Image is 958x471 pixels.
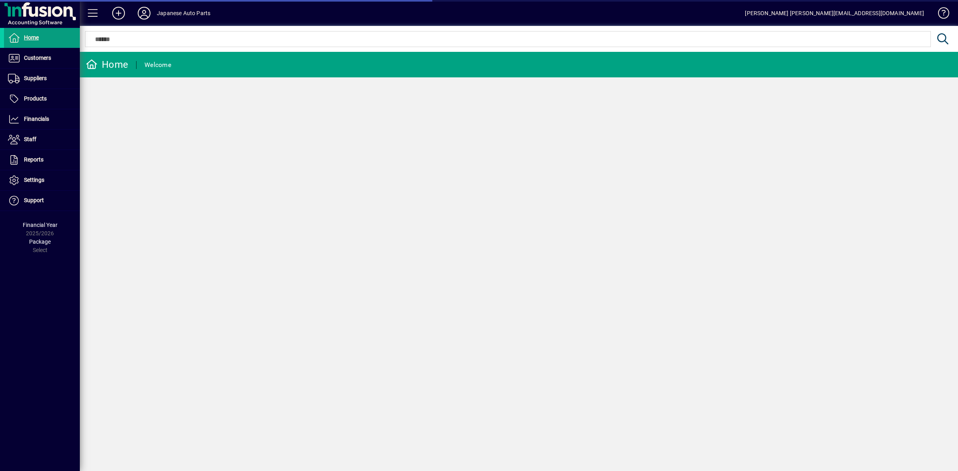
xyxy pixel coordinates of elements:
[4,130,80,150] a: Staff
[24,95,47,102] span: Products
[157,7,210,20] div: Japanese Auto Parts
[4,109,80,129] a: Financials
[24,156,44,163] span: Reports
[4,69,80,89] a: Suppliers
[24,34,39,41] span: Home
[4,170,80,190] a: Settings
[24,136,36,142] span: Staff
[131,6,157,20] button: Profile
[86,58,128,71] div: Home
[745,7,924,20] div: [PERSON_NAME] [PERSON_NAME][EMAIL_ADDRESS][DOMAIN_NAME]
[4,150,80,170] a: Reports
[24,177,44,183] span: Settings
[4,191,80,211] a: Support
[4,89,80,109] a: Products
[932,2,948,28] a: Knowledge Base
[24,197,44,203] span: Support
[24,75,47,81] span: Suppliers
[29,238,51,245] span: Package
[4,48,80,68] a: Customers
[24,116,49,122] span: Financials
[23,222,57,228] span: Financial Year
[24,55,51,61] span: Customers
[144,59,171,71] div: Welcome
[106,6,131,20] button: Add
